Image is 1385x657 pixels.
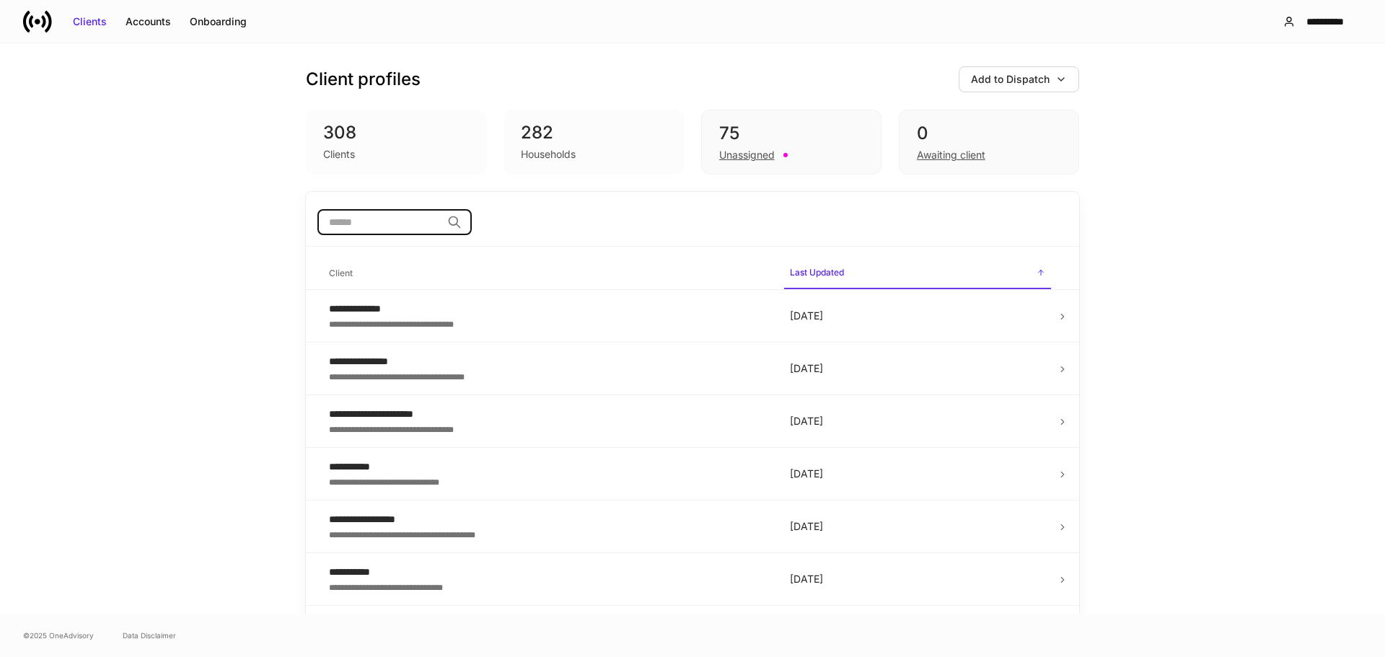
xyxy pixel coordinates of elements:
[790,519,1045,534] p: [DATE]
[329,266,353,280] h6: Client
[701,110,881,175] div: 75Unassigned
[790,309,1045,323] p: [DATE]
[116,10,180,33] button: Accounts
[323,121,469,144] div: 308
[790,361,1045,376] p: [DATE]
[971,72,1050,87] div: Add to Dispatch
[719,122,863,145] div: 75
[63,10,116,33] button: Clients
[790,467,1045,481] p: [DATE]
[521,147,576,162] div: Households
[73,14,107,29] div: Clients
[790,572,1045,586] p: [DATE]
[306,68,421,91] h3: Client profiles
[790,414,1045,428] p: [DATE]
[323,147,355,162] div: Clients
[917,148,985,162] div: Awaiting client
[123,630,176,641] a: Data Disclaimer
[784,258,1051,289] span: Last Updated
[899,110,1079,175] div: 0Awaiting client
[126,14,171,29] div: Accounts
[917,122,1061,145] div: 0
[719,148,775,162] div: Unassigned
[23,630,94,641] span: © 2025 OneAdvisory
[180,10,256,33] button: Onboarding
[323,259,773,288] span: Client
[959,66,1079,92] button: Add to Dispatch
[790,265,844,279] h6: Last Updated
[521,121,667,144] div: 282
[190,14,247,29] div: Onboarding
